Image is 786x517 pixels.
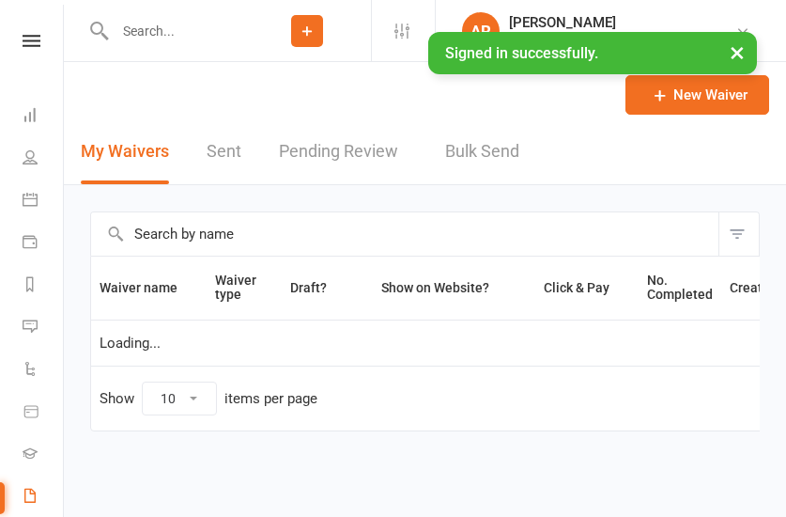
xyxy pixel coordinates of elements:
[224,391,317,407] div: items per page
[509,14,735,31] div: [PERSON_NAME]
[509,31,735,48] div: Karate Academy [GEOGRAPHIC_DATA]
[527,276,630,299] button: Click & Pay
[91,212,718,256] input: Search by name
[109,18,243,44] input: Search...
[445,119,519,184] a: Bulk Send
[23,265,65,307] a: Reports
[720,32,754,72] button: ×
[100,280,198,295] span: Waiver name
[23,223,65,265] a: Payments
[23,180,65,223] a: Calendar
[445,44,598,62] span: Signed in successfully.
[544,280,609,295] span: Click & Pay
[279,119,408,184] a: Pending Review
[100,382,317,415] div: Show
[207,257,265,320] th: Waiver type
[81,119,169,184] button: My Waivers
[23,96,65,138] a: Dashboard
[462,12,500,50] div: AR
[23,392,65,434] a: Product Sales
[639,257,721,320] th: No. Completed
[625,75,769,115] a: New Waiver
[273,276,347,299] button: Draft?
[100,276,198,299] button: Waiver name
[381,280,489,295] span: Show on Website?
[290,280,327,295] span: Draft?
[207,119,241,184] a: Sent
[364,276,510,299] button: Show on Website?
[23,138,65,180] a: People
